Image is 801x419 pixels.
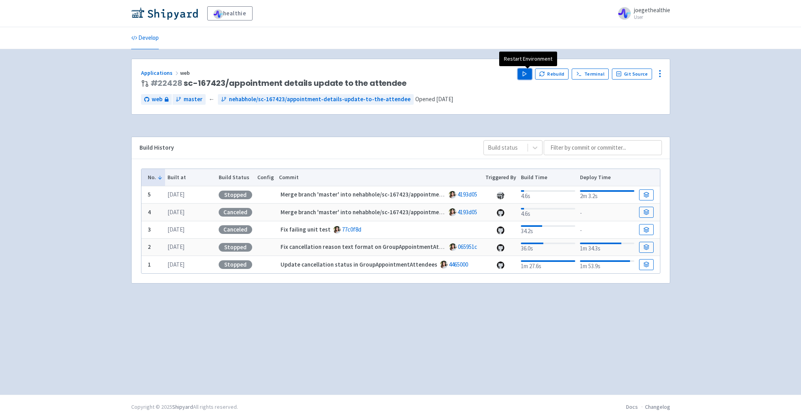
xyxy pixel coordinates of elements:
div: Build History [139,143,471,152]
span: master [184,95,203,104]
small: User [634,15,670,20]
span: ← [209,95,215,104]
div: Canceled [219,225,252,234]
strong: Merge branch 'master' into nehabhole/sc-167423/appointment-details-update-to-the-attendee [281,208,534,216]
a: Develop [131,27,159,49]
b: 2 [148,243,151,250]
b: 3 [148,226,151,233]
a: Build Details [639,224,653,235]
a: joegethealthie User [613,7,670,20]
a: Shipyard [172,403,193,410]
div: 1m 27.6s [521,259,575,271]
a: Git Source [612,69,652,80]
a: 4193d05 [457,208,477,216]
a: web [141,94,172,105]
div: 1m 53.9s [580,259,634,271]
b: 4 [148,208,151,216]
a: 4193d05 [457,191,477,198]
th: Build Time [519,169,578,186]
th: Deploy Time [578,169,637,186]
div: 1m 34.3s [580,241,634,253]
time: [DATE] [167,226,184,233]
div: Copyright © 2025 All rights reserved. [131,403,238,411]
div: Canceled [219,208,252,217]
strong: Fix failing unit test [281,226,331,233]
th: Build Status [216,169,255,186]
time: [DATE] [167,191,184,198]
b: 5 [148,191,151,198]
th: Triggered By [483,169,519,186]
a: #22428 [151,78,182,89]
div: 36.0s [521,241,575,253]
span: web [180,69,191,76]
time: [DATE] [167,243,184,250]
a: healthie [207,6,253,20]
strong: Merge branch 'master' into nehabhole/sc-167423/appointment-details-update-to-the-attendee [281,191,534,198]
div: Stopped [219,243,252,252]
span: web [152,95,162,104]
a: 4465000 [449,261,468,268]
time: [DATE] [167,261,184,268]
div: 2m 3.2s [580,189,634,201]
div: - [580,207,634,218]
a: Applications [141,69,180,76]
a: Build Details [639,259,653,270]
a: Terminal [572,69,608,80]
div: 4.6s [521,189,575,201]
a: Build Details [639,207,653,218]
input: Filter by commit or committer... [544,140,662,155]
b: 1 [148,261,151,268]
th: Config [255,169,277,186]
button: No. [148,173,163,182]
span: sc-167423/appointment details update to the attendee [151,79,407,88]
span: nehabhole/sc-167423/appointment-details-update-to-the-attendee [229,95,411,104]
th: Built at [165,169,216,186]
a: 065951c [458,243,477,250]
strong: Update cancellation status in GroupAppointmentAttendees [281,261,437,268]
div: Stopped [219,260,252,269]
div: 4.6s [521,206,575,219]
img: Shipyard logo [131,7,198,20]
div: 34.2s [521,224,575,236]
button: Play [518,69,532,80]
a: Build Details [639,189,653,200]
strong: Fix cancellation reason text format on GroupAppointmentAttendees [281,243,461,250]
time: [DATE] [167,208,184,216]
span: joegethealthie [634,6,670,14]
a: 77c0f8d [342,226,361,233]
a: nehabhole/sc-167423/appointment-details-update-to-the-attendee [218,94,414,105]
time: [DATE] [436,95,453,103]
a: Changelog [645,403,670,410]
span: Opened [415,95,453,103]
div: Stopped [219,191,252,199]
a: master [173,94,206,105]
th: Commit [276,169,483,186]
button: Rebuild [535,69,569,80]
a: Build Details [639,242,653,253]
a: Docs [626,403,638,410]
div: - [580,224,634,235]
